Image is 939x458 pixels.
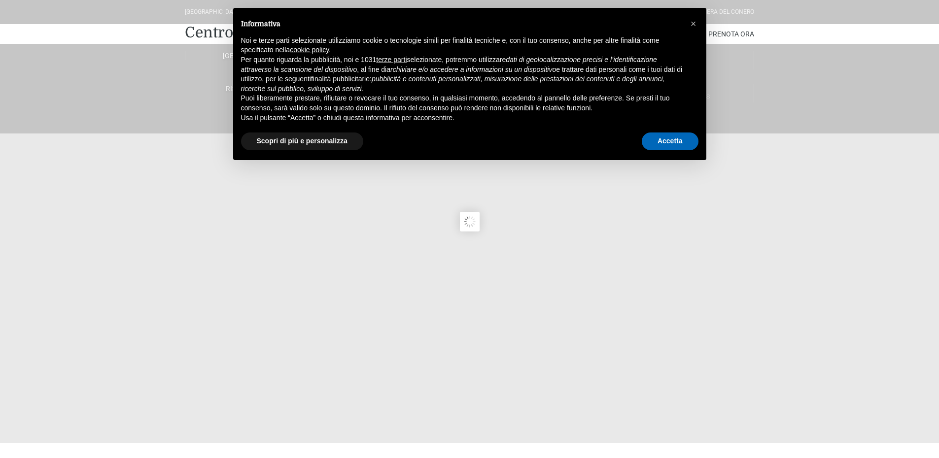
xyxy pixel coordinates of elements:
[708,24,754,44] a: Prenota Ora
[642,132,698,150] button: Accetta
[241,36,683,55] p: Noi e terze parti selezionate utilizziamo cookie o tecnologie simili per finalità tecniche e, con...
[696,7,754,17] div: Riviera Del Conero
[290,46,329,54] a: cookie policy
[386,65,556,73] em: archiviare e/o accedere a informazioni su un dispositivo
[241,113,683,123] p: Usa il pulsante “Accetta” o chiudi questa informativa per acconsentire.
[185,7,242,17] div: [GEOGRAPHIC_DATA]
[241,20,683,28] h2: Informativa
[185,117,327,126] a: Italiano
[241,55,683,94] p: Per quanto riguarda la pubblicità, noi e 1031 selezionate, potremmo utilizzare , al fine di e tra...
[241,75,665,93] em: pubblicità e contenuti personalizzati, misurazione delle prestazioni dei contenuti e degli annunc...
[241,94,683,113] p: Puoi liberamente prestare, rifiutare o revocare il tuo consenso, in qualsiasi momento, accedendo ...
[185,23,375,42] a: Centro Vacanze De Angelis
[185,51,327,60] a: [GEOGRAPHIC_DATA]
[241,132,363,150] button: Scopri di più e personalizza
[311,74,370,84] button: finalità pubblicitarie
[376,55,407,65] button: terze parti
[686,16,701,32] button: Chiudi questa informativa
[241,56,657,73] em: dati di geolocalizzazione precisi e l’identificazione attraverso la scansione del dispositivo
[691,18,696,29] span: ×
[185,84,327,93] a: Ristoranti & Bar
